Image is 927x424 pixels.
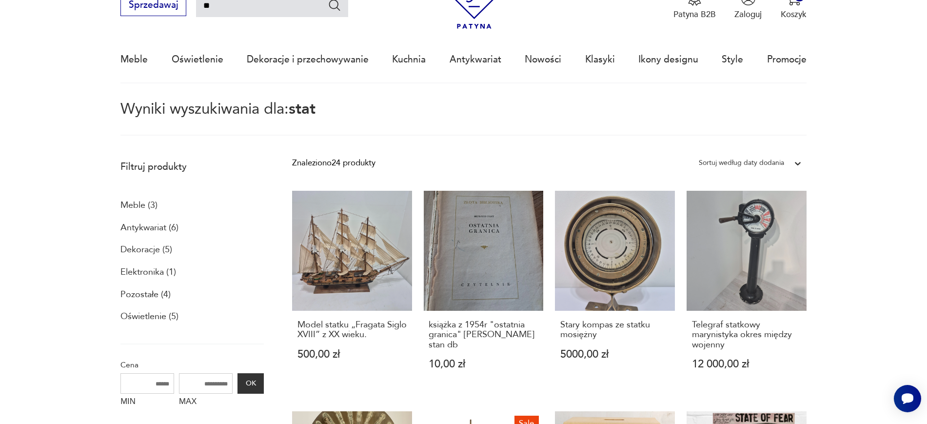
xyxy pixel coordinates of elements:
[525,37,561,82] a: Nowości
[172,37,223,82] a: Oświetlenie
[120,102,807,136] p: Wyniki wyszukiwania dla:
[638,37,698,82] a: Ikony designu
[120,286,171,303] a: Pozostałe (4)
[781,9,807,20] p: Koszyk
[450,37,501,82] a: Antykwariat
[722,37,743,82] a: Style
[120,308,178,325] a: Oświetlenie (5)
[297,349,407,360] p: 500,00 zł
[237,373,264,394] button: OK
[687,191,807,392] a: Telegraf statkowy marynistyka okres między wojennyTelegraf statkowy marynistyka okres między woje...
[429,320,538,350] h3: książka z 1954r "ostatnia granica" [PERSON_NAME] stan db
[120,394,174,412] label: MIN
[392,37,426,82] a: Kuchnia
[120,2,186,10] a: Sprzedawaj
[247,37,369,82] a: Dekoracje i przechowywanie
[429,359,538,369] p: 10,00 zł
[673,9,716,20] p: Patyna B2B
[120,197,158,214] a: Meble (3)
[179,394,233,412] label: MAX
[585,37,615,82] a: Klasyki
[894,385,921,412] iframe: Smartsupp widget button
[292,191,412,392] a: Model statku „Fragata Siglo XVIII” z XX wieku.Model statku „Fragata Siglo XVIII” z XX wieku.500,0...
[120,264,176,281] a: Elektronika (1)
[424,191,544,392] a: książka z 1954r "ostatnia granica" Howard Fast stan dbksiążka z 1954r "ostatnia granica" [PERSON_...
[767,37,807,82] a: Promocje
[734,9,762,20] p: Zaloguj
[560,349,670,360] p: 5000,00 zł
[120,242,172,258] a: Dekoracje (5)
[120,220,178,236] a: Antykwariat (6)
[692,359,801,369] p: 12 000,00 zł
[120,37,148,82] a: Meble
[289,99,316,119] span: stat
[560,320,670,340] h3: Stary kompas ze statku mosiężny
[297,320,407,340] h3: Model statku „Fragata Siglo XVIII” z XX wieku.
[120,161,264,173] p: Filtruj produkty
[120,359,264,371] p: Cena
[292,157,375,169] div: Znaleziono 24 produkty
[692,320,801,350] h3: Telegraf statkowy marynistyka okres między wojenny
[699,157,784,169] div: Sortuj według daty dodania
[555,191,675,392] a: Stary kompas ze statku mosiężnyStary kompas ze statku mosiężny5000,00 zł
